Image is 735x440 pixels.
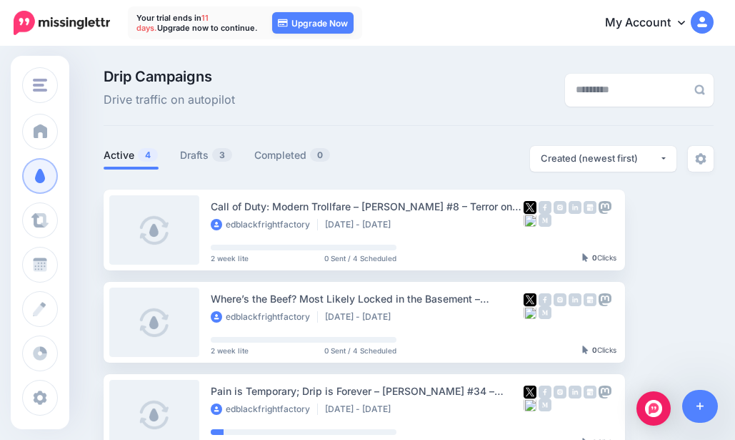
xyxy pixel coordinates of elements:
[636,391,671,426] div: Open Intercom Messenger
[584,386,596,399] img: google_business-grey-square.png
[211,383,524,399] div: Pain is Temporary; Drip is Forever – [PERSON_NAME] #34 – [PERSON_NAME] [GEOGRAPHIC_DATA]
[694,84,705,95] img: search-grey-6.png
[539,386,551,399] img: facebook-grey-square.png
[539,214,551,227] img: medium-grey-square.png
[211,219,318,230] li: edblackfrightfactory
[592,346,597,354] b: 0
[211,290,524,307] div: Where’s the Beef? Most Likely Locked in the Basement – [PERSON_NAME] #11 – Guess Who’s Coming To ...
[138,148,158,162] span: 4
[254,147,331,164] a: Completed0
[582,253,589,262] img: pointer-grey-darker.png
[541,152,659,165] div: Created (newest first)
[582,346,589,354] img: pointer-grey-darker.png
[211,347,249,354] span: 2 week lite
[599,201,611,214] img: mastodon-grey-square.png
[554,293,566,306] img: instagram-grey-square.png
[539,293,551,306] img: facebook-grey-square.png
[584,293,596,306] img: google_business-grey-square.png
[324,347,396,354] span: 0 Sent / 4 Scheduled
[211,198,524,215] div: Call of Duty: Modern Trollfare – [PERSON_NAME] #8 – Terror on Troll Mountain
[211,255,249,262] span: 2 week lite
[554,201,566,214] img: instagram-grey-square.png
[104,147,159,164] a: Active4
[136,13,209,33] span: 11 days.
[524,293,536,306] img: twitter-square.png
[325,311,398,323] li: [DATE] - [DATE]
[325,404,398,415] li: [DATE] - [DATE]
[524,214,536,227] img: bluesky-grey-square.png
[104,91,235,109] span: Drive traffic on autopilot
[136,13,258,33] p: Your trial ends in Upgrade now to continue.
[324,255,396,262] span: 0 Sent / 4 Scheduled
[310,148,330,162] span: 0
[569,386,581,399] img: linkedin-grey-square.png
[524,306,536,319] img: bluesky-grey-square.png
[569,293,581,306] img: linkedin-grey-square.png
[524,386,536,399] img: twitter-square.png
[180,147,233,164] a: Drafts3
[14,11,110,35] img: Missinglettr
[524,201,536,214] img: twitter-square.png
[569,201,581,214] img: linkedin-grey-square.png
[582,254,616,263] div: Clicks
[272,12,354,34] a: Upgrade Now
[582,346,616,355] div: Clicks
[325,219,398,230] li: [DATE] - [DATE]
[599,293,611,306] img: mastodon-grey-square.png
[584,201,596,214] img: google_business-grey-square.png
[104,69,235,84] span: Drip Campaigns
[539,399,551,411] img: medium-grey-square.png
[211,404,318,415] li: edblackfrightfactory
[33,79,47,92] img: menu.png
[530,146,676,172] button: Created (newest first)
[592,253,597,262] b: 0
[599,386,611,399] img: mastodon-grey-square.png
[695,153,706,165] img: settings-grey.png
[211,311,318,323] li: edblackfrightfactory
[524,399,536,411] img: bluesky-grey-square.png
[591,6,714,41] a: My Account
[539,201,551,214] img: facebook-grey-square.png
[212,148,232,162] span: 3
[539,306,551,319] img: medium-grey-square.png
[554,386,566,399] img: instagram-grey-square.png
